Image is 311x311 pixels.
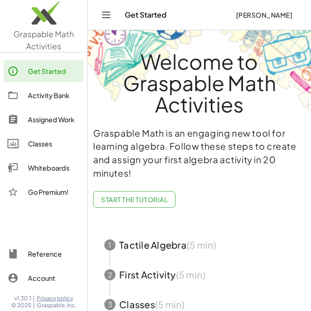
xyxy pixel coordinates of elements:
[28,114,80,125] div: Assigned Work
[28,162,80,173] div: Whiteboards
[104,299,115,310] div: 3
[93,126,305,180] p: Graspable Math is an engaging new tool for learning algebra. Follow these steps to create and ass...
[104,239,115,251] div: 1
[4,157,83,179] a: Whiteboards
[28,66,80,77] div: Get Started
[93,191,176,208] button: Start the Tutorial
[93,230,305,260] button: 1Tactile Algebra(5 min)
[99,7,114,22] button: Toggle navigation
[14,295,31,302] span: v1.30.1
[33,302,35,309] span: |
[28,248,80,259] div: Reference
[4,84,83,106] a: Activity Bank
[93,260,305,290] button: 2First Activity(5 min)
[28,138,80,149] div: Classes
[37,295,76,302] a: Privacy policy
[4,60,83,82] a: Get Started
[93,51,305,115] h1: Welcome to Graspable Math Activities
[101,195,168,204] span: Start the Tutorial
[28,90,80,101] div: Activity Bank
[4,267,83,289] a: Account
[4,132,83,155] a: Classes
[28,272,80,284] div: Account
[4,108,83,131] a: Assigned Work
[4,243,83,265] a: Reference
[228,7,300,23] button: [PERSON_NAME]
[104,269,115,280] div: 2
[236,11,292,19] span: [PERSON_NAME]
[14,29,74,51] span: Graspable Math Activities
[33,295,35,302] span: |
[28,186,80,198] div: Go Premium!
[11,302,31,309] span: © 2025
[37,302,76,309] span: Graspable, Inc.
